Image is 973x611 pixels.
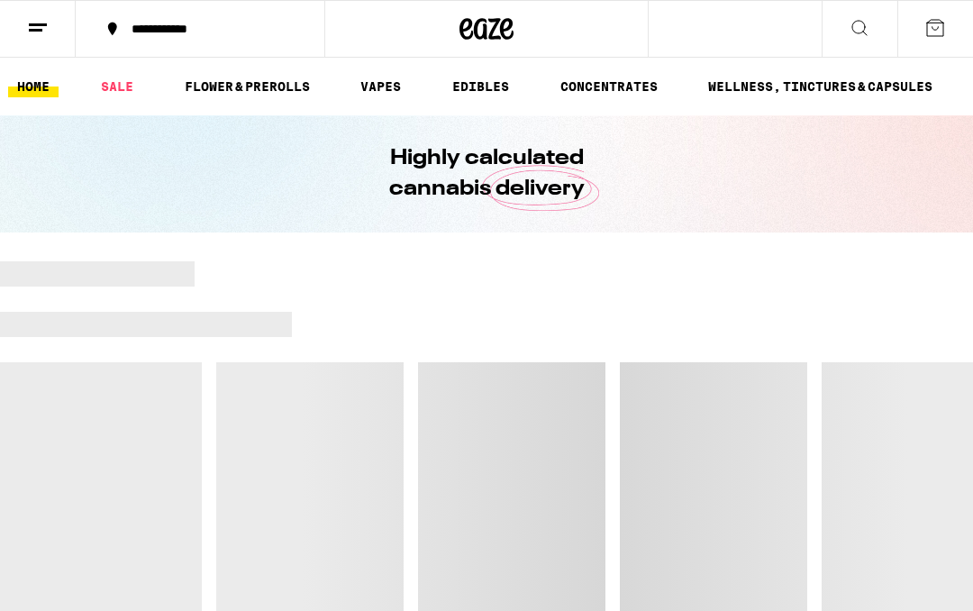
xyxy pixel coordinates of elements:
[92,76,142,97] a: SALE
[338,143,635,205] h1: Highly calculated cannabis delivery
[699,76,941,97] a: WELLNESS, TINCTURES & CAPSULES
[351,76,410,97] a: VAPES
[443,76,518,97] a: EDIBLES
[176,76,319,97] a: FLOWER & PREROLLS
[551,76,667,97] a: CONCENTRATES
[8,76,59,97] a: HOME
